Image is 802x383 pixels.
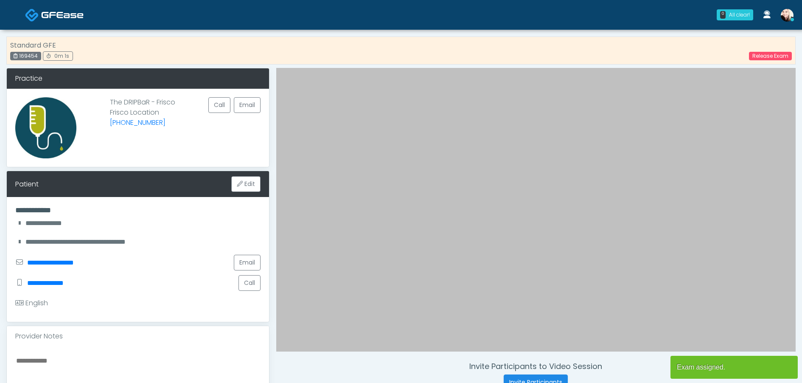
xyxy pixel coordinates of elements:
a: Email [234,97,261,113]
button: Edit [231,176,261,192]
a: 0 All clear! [712,6,758,24]
img: Cynthia Petersen [781,9,794,22]
strong: Standard GFE [10,40,56,50]
div: Patient [15,179,39,189]
article: Exam assigned. [670,356,798,379]
div: All clear! [729,11,750,19]
img: Docovia [25,8,39,22]
button: Call [238,275,261,291]
img: Provider image [15,97,76,158]
div: 0 [720,11,726,19]
p: The DRIPBaR - Frisco Frisco Location [110,97,175,152]
div: 169454 [10,52,41,60]
a: Email [234,255,261,270]
img: Docovia [41,11,84,19]
a: [PHONE_NUMBER] [110,118,165,127]
a: Release Exam [749,52,792,60]
span: 0m 1s [54,52,69,59]
h4: Invite Participants to Video Session [276,362,796,371]
div: Provider Notes [7,326,269,346]
a: Docovia [25,1,84,28]
div: English [15,298,48,308]
button: Call [208,97,230,113]
div: Practice [7,68,269,89]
